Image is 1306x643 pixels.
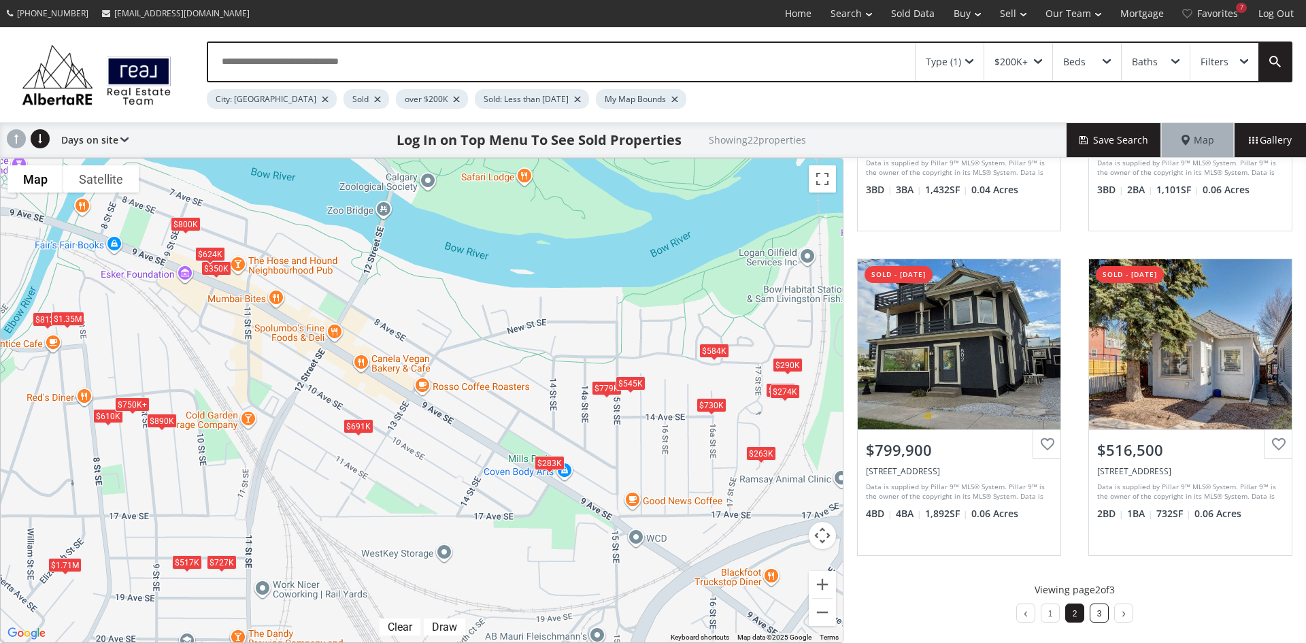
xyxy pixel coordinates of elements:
[925,183,968,197] span: 1,432 SF
[820,633,839,641] a: Terms
[896,183,922,197] span: 3 BA
[51,312,84,326] div: $1.35M
[671,633,729,642] button: Keyboard shortcuts
[596,89,686,109] div: My Map Bounds
[1097,158,1280,178] div: Data is supplied by Pillar 9™ MLS® System. Pillar 9™ is the owner of the copyright in its MLS® Sy...
[1097,482,1280,502] div: Data is supplied by Pillar 9™ MLS® System. Pillar 9™ is the owner of the copyright in its MLS® Sy...
[475,89,589,109] div: Sold: Less than [DATE]
[424,621,465,633] div: Click to draw.
[896,507,922,521] span: 4 BA
[1249,133,1292,147] span: Gallery
[1073,609,1077,619] a: 2
[697,398,726,412] div: $730K
[737,633,811,641] span: Map data ©2025 Google
[1063,57,1086,67] div: Beds
[971,507,1018,521] span: 0.06 Acres
[592,381,622,395] div: $779K
[809,522,836,549] button: Map camera controls
[380,621,420,633] div: Click to clear.
[535,456,565,470] div: $283K
[843,245,1075,569] a: sold - [DATE]$799,900[STREET_ADDRESS]Data is supplied by Pillar 9™ MLS® System. Pillar 9™ is the ...
[95,1,256,26] a: [EMAIL_ADDRESS][DOMAIN_NAME]
[114,7,250,19] span: [EMAIL_ADDRESS][DOMAIN_NAME]
[171,216,201,231] div: $800K
[766,383,796,397] div: $348K
[1201,57,1228,67] div: Filters
[7,165,63,193] button: Show street map
[866,183,892,197] span: 3 BD
[809,599,836,626] button: Zoom out
[172,555,202,570] div: $517K
[1097,609,1102,619] a: 3
[866,158,1049,178] div: Data is supplied by Pillar 9™ MLS® System. Pillar 9™ is the owner of the copyright in its MLS® Sy...
[54,123,129,157] div: Days on site
[1127,507,1153,521] span: 1 BA
[115,397,150,411] div: $750K+
[809,165,836,193] button: Toggle fullscreen view
[1132,57,1158,67] div: Baths
[866,440,1052,461] div: $799,900
[1182,133,1214,147] span: Map
[397,131,682,150] h1: Log In on Top Menu To See Sold Properties
[971,183,1018,197] span: 0.04 Acres
[1156,183,1199,197] span: 1,101 SF
[33,312,63,326] div: $813K
[1236,3,1247,13] div: 7
[63,165,139,193] button: Show satellite imagery
[147,413,177,427] div: $890K
[4,625,49,642] a: Open this area in Google Maps (opens a new window)
[616,376,646,391] div: $545K
[1097,465,1284,477] div: 1017 18 Avenue SE, Calgary, AB T2G1L5
[1075,245,1306,569] a: sold - [DATE]$516,500[STREET_ADDRESS]Data is supplied by Pillar 9™ MLS® System. Pillar 9™ is the ...
[994,57,1028,67] div: $200K+
[1194,507,1241,521] span: 0.06 Acres
[1067,123,1162,157] button: Save Search
[207,89,337,109] div: City: [GEOGRAPHIC_DATA]
[1097,440,1284,461] div: $516,500
[1234,123,1306,157] div: Gallery
[866,507,892,521] span: 4 BD
[344,89,389,109] div: Sold
[809,571,836,598] button: Zoom in
[709,135,806,145] h2: Showing 22 properties
[93,408,123,423] div: $610K
[699,343,729,357] div: $584K
[1127,183,1153,197] span: 2 BA
[1203,183,1250,197] span: 0.06 Acres
[207,555,237,570] div: $727K
[773,358,803,372] div: $290K
[15,41,178,109] img: Logo
[429,621,461,633] div: Draw
[1162,123,1234,157] div: Map
[384,621,416,633] div: Clear
[770,384,800,399] div: $274K
[866,482,1049,502] div: Data is supplied by Pillar 9™ MLS® System. Pillar 9™ is the owner of the copyright in its MLS® Sy...
[396,89,468,109] div: over $200K
[344,418,373,433] div: $691K
[4,625,49,642] img: Google
[746,446,776,461] div: $263K
[1035,583,1115,597] p: Viewing page 2 of 3
[201,261,231,276] div: $350K
[48,558,82,572] div: $1.71M
[1097,183,1124,197] span: 3 BD
[866,465,1052,477] div: 802 9 Street SE, Calgary, AB T0K 0E0
[1156,507,1191,521] span: 732 SF
[926,57,961,67] div: Type (1)
[195,247,225,261] div: $624K
[17,7,88,19] span: [PHONE_NUMBER]
[1048,609,1053,619] a: 1
[1097,507,1124,521] span: 2 BD
[925,507,968,521] span: 1,892 SF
